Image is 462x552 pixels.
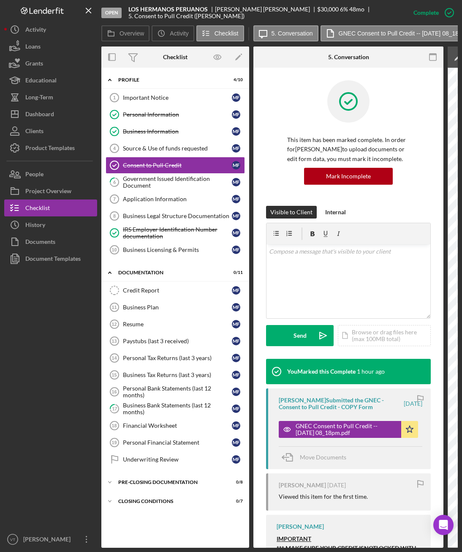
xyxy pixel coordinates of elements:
time: 2025-09-29 20:44 [357,368,385,375]
button: Send [266,325,334,346]
div: People [25,166,43,185]
div: Resume [123,321,232,328]
button: Documents [4,233,97,250]
div: Checklist [163,54,188,60]
div: Business Information [123,128,232,135]
tspan: 10 [111,247,117,252]
div: Educational [25,72,57,91]
a: 14Personal Tax Returns (last 3 years)MF [106,350,245,366]
div: M F [232,455,240,464]
div: Closing Conditions [118,499,222,504]
tspan: 18 [111,423,117,428]
div: Government Issued Identification Document [123,175,232,189]
div: Important Notice [123,94,232,101]
div: Business Bank Statements (last 12 months) [123,402,232,415]
div: Checklist [25,199,50,219]
div: Visible to Client [270,206,313,219]
div: Mark Incomplete [326,168,371,185]
tspan: 11 [111,305,117,310]
tspan: 15 [111,372,117,377]
a: Document Templates [4,250,97,267]
a: 15Business Tax Returns (last 3 years)MF [106,366,245,383]
div: M F [232,421,240,430]
div: M F [232,337,240,345]
a: Checklist [4,199,97,216]
div: [PERSON_NAME] Submitted the GNEC - Consent to Pull Credit - COPY Form [279,397,402,410]
div: Credit Report [123,287,232,294]
div: M F [232,93,240,102]
a: Consent to Pull CreditMF [106,157,245,174]
a: 10Business Licensing & PermitsMF [106,241,245,258]
a: Educational [4,72,97,89]
button: Product Templates [4,139,97,156]
button: Long-Term [4,89,97,106]
button: Overview [101,25,149,41]
div: Business Legal Structure Documentation [123,213,232,219]
a: 11Business PlanMF [106,299,245,316]
div: M F [232,404,240,413]
button: Checklist [196,25,244,41]
button: GNEC Consent to Pull Credit -- [DATE] 08_18pm.pdf [279,421,418,438]
a: 7Application InformationMF [106,191,245,208]
tspan: 4 [113,146,116,151]
div: Grants [25,55,43,74]
a: Project Overview [4,183,97,199]
div: Pre-Closing Documentation [118,480,222,485]
p: This item has been marked complete. In order for [PERSON_NAME] to upload documents or edit form d... [287,135,410,164]
a: 1Important NoticeMF [106,89,245,106]
div: History [25,216,45,235]
button: VT[PERSON_NAME] [4,531,97,548]
a: History [4,216,97,233]
a: Business InformationMF [106,123,245,140]
strong: IMPORTANT [277,535,311,542]
div: M F [232,144,240,153]
div: Product Templates [25,139,75,158]
div: M F [232,110,240,119]
label: 5. Conversation [272,30,313,37]
div: M F [232,371,240,379]
a: 12ResumeMF [106,316,245,333]
div: Long-Term [25,89,53,108]
div: Documents [25,233,55,252]
div: 0 / 11 [228,270,243,275]
button: Complete [405,4,458,21]
div: Financial Worksheet [123,422,232,429]
div: Clients [25,123,43,142]
a: 16Personal Bank Statements (last 12 months)MF [106,383,245,400]
div: Internal [325,206,346,219]
tspan: 14 [111,355,117,361]
div: M F [232,354,240,362]
button: Move Documents [279,447,355,468]
button: Internal [321,206,350,219]
span: $30,000 [317,5,339,13]
span: Move Documents [300,454,346,461]
a: 18Financial WorksheetMF [106,417,245,434]
div: Document Templates [25,250,81,269]
a: 17Business Bank Statements (last 12 months)MF [106,400,245,417]
div: [PERSON_NAME] [PERSON_NAME] [215,6,317,13]
tspan: 13 [111,339,117,344]
div: Business Licensing & Permits [123,246,232,253]
a: Loans [4,38,97,55]
div: Business Plan [123,304,232,311]
div: M F [232,438,240,447]
div: Dashboard [25,106,54,125]
tspan: 17 [112,406,117,411]
div: IRS Employer Identification Number documentation [123,226,232,240]
tspan: 8 [113,213,116,219]
button: People [4,166,97,183]
span: NOT [364,544,376,552]
div: Open Intercom Messenger [433,515,454,535]
a: Underwriting ReviewMF [106,451,245,468]
div: Consent to Pull Credit [123,162,232,169]
tspan: 19 [111,440,117,445]
a: Dashboard [4,106,97,123]
div: 5. Conversation [328,54,369,60]
tspan: 6 [113,179,116,185]
div: Activity [25,21,46,40]
a: Clients [4,123,97,139]
div: [PERSON_NAME] [279,482,326,489]
tspan: 1 [113,95,116,100]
